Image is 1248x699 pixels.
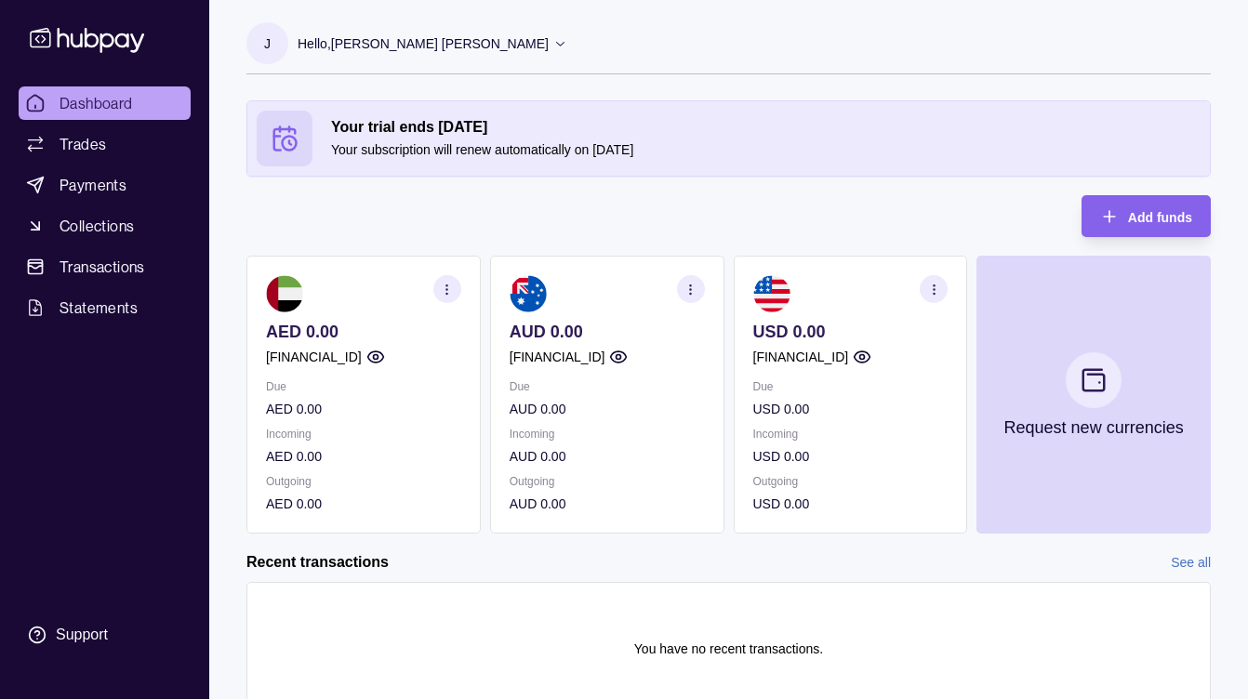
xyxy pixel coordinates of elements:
[266,399,461,419] p: AED 0.00
[976,256,1211,534] button: Request new currencies
[60,297,138,319] span: Statements
[510,376,705,397] p: Due
[753,322,949,342] p: USD 0.00
[266,471,461,492] p: Outgoing
[298,33,549,54] p: Hello, [PERSON_NAME] [PERSON_NAME]
[753,446,949,467] p: USD 0.00
[753,471,949,492] p: Outgoing
[266,424,461,444] p: Incoming
[1171,552,1211,573] a: See all
[753,494,949,514] p: USD 0.00
[331,139,1201,160] p: Your subscription will renew automatically on [DATE]
[19,127,191,161] a: Trades
[1004,417,1184,438] p: Request new currencies
[19,291,191,324] a: Statements
[60,215,134,237] span: Collections
[19,86,191,120] a: Dashboard
[19,615,191,654] a: Support
[266,494,461,514] p: AED 0.00
[266,446,461,467] p: AED 0.00
[634,639,823,659] p: You have no recent transactions.
[60,256,145,278] span: Transactions
[510,347,605,367] p: [FINANCIAL_ID]
[753,424,949,444] p: Incoming
[19,168,191,202] a: Payments
[266,275,303,312] img: ae
[1128,210,1192,225] span: Add funds
[264,33,271,54] p: J
[19,209,191,243] a: Collections
[266,376,461,397] p: Due
[753,275,790,312] img: us
[266,347,362,367] p: [FINANCIAL_ID]
[331,117,1201,138] h2: Your trial ends [DATE]
[60,174,126,196] span: Payments
[266,322,461,342] p: AED 0.00
[753,376,949,397] p: Due
[60,133,106,155] span: Trades
[753,347,849,367] p: [FINANCIAL_ID]
[60,92,133,114] span: Dashboard
[510,424,705,444] p: Incoming
[510,322,705,342] p: AUD 0.00
[19,250,191,284] a: Transactions
[1082,195,1211,237] button: Add funds
[753,399,949,419] p: USD 0.00
[56,625,108,645] div: Support
[510,399,705,419] p: AUD 0.00
[510,494,705,514] p: AUD 0.00
[510,471,705,492] p: Outgoing
[246,552,389,573] h2: Recent transactions
[510,275,547,312] img: au
[510,446,705,467] p: AUD 0.00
